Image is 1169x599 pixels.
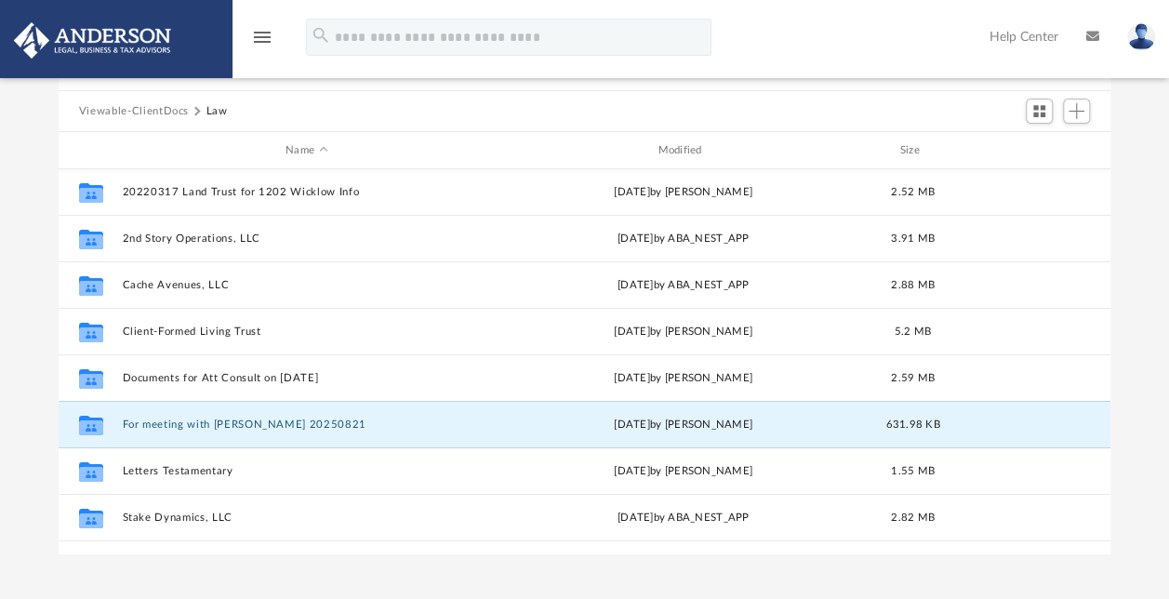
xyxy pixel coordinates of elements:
button: 2nd Story Operations, LLC [122,233,490,245]
button: For meeting with [PERSON_NAME] 20250821 [122,419,490,431]
div: [DATE] by ABA_NEST_APP [498,231,867,247]
div: [DATE] by [PERSON_NAME] [498,324,867,340]
div: id [67,142,113,159]
button: Client-Formed Living Trust [122,326,490,338]
button: Letters Testamentary [122,465,490,477]
div: grid [59,169,1110,555]
button: 20220317 Land Trust for 1202 Wicklow Info [122,186,490,198]
img: User Pic [1127,23,1155,50]
span: 3.91 MB [891,233,935,244]
button: Documents for Att Consult on [DATE] [122,372,490,384]
div: [DATE] by [PERSON_NAME] [498,417,867,433]
button: Stake Dynamics, LLC [122,512,490,524]
div: Name [121,142,490,159]
button: Law [206,103,227,120]
div: [DATE] by [PERSON_NAME] [498,184,867,201]
span: 2.88 MB [891,280,935,290]
button: Cache Avenues, LLC [122,279,490,291]
i: menu [251,26,273,48]
a: menu [251,35,273,48]
span: 1.55 MB [891,466,935,476]
button: Switch to Grid View [1026,99,1054,125]
span: 2.82 MB [891,512,935,523]
div: Size [875,142,950,159]
span: 2.52 MB [891,187,935,197]
div: id [958,142,1088,159]
img: Anderson Advisors Platinum Portal [8,22,177,59]
div: [DATE] by [PERSON_NAME] [498,463,867,480]
div: Modified [498,142,868,159]
div: [DATE] by ABA_NEST_APP [498,510,867,526]
div: [DATE] by ABA_NEST_APP [498,277,867,294]
button: Viewable-ClientDocs [79,103,189,120]
button: Add [1063,99,1091,125]
span: 2.59 MB [891,373,935,383]
i: search [311,25,331,46]
span: 631.98 KB [885,419,939,430]
div: [DATE] by [PERSON_NAME] [498,370,867,387]
span: 5.2 MB [895,326,932,337]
